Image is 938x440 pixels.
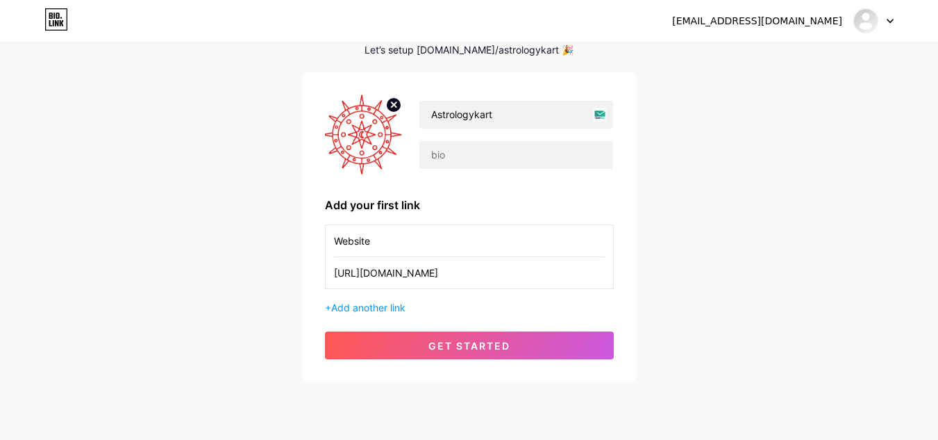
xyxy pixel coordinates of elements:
div: Let’s setup [DOMAIN_NAME]/astrologykart 🎉 [303,44,636,56]
div: Add your first link [325,197,614,213]
input: Link name (My Instagram) [334,225,605,256]
span: Add another link [331,302,405,313]
div: + [325,300,614,315]
span: get started [428,340,510,352]
input: Your name [419,101,612,129]
button: get started [325,332,614,359]
input: URL (https://instagram.com/yourname) [334,257,605,288]
img: profile pic [325,95,403,174]
input: bio [419,141,612,169]
img: astrologykart [853,8,879,34]
div: [EMAIL_ADDRESS][DOMAIN_NAME] [672,14,842,28]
